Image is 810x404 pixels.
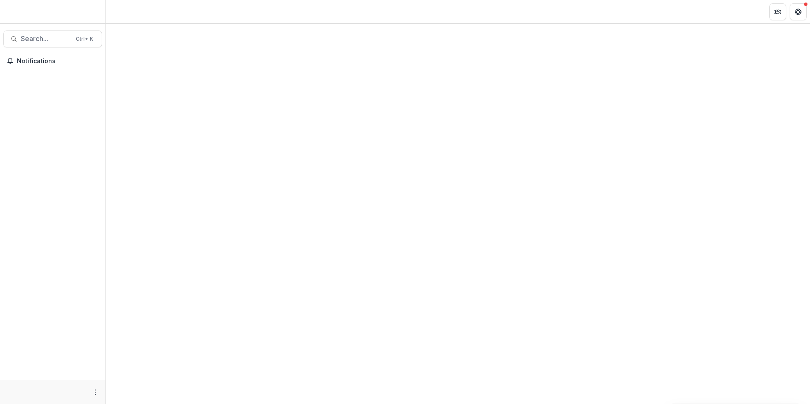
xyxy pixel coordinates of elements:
span: Search... [21,35,71,43]
button: Get Help [790,3,807,20]
nav: breadcrumb [109,6,145,18]
button: More [90,387,100,397]
button: Partners [769,3,786,20]
div: Ctrl + K [74,34,95,44]
button: Notifications [3,54,102,68]
span: Notifications [17,58,99,65]
button: Search... [3,30,102,47]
